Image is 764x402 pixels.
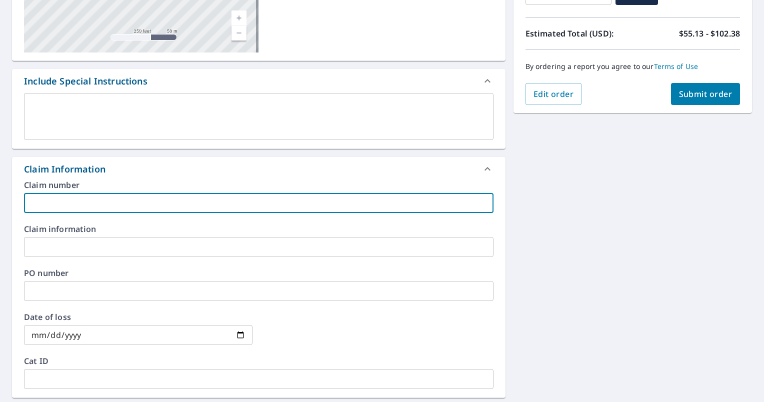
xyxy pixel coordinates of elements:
[24,74,147,88] div: Include Special Instructions
[12,69,505,93] div: Include Special Instructions
[24,181,493,189] label: Claim number
[24,225,493,233] label: Claim information
[525,27,633,39] p: Estimated Total (USD):
[525,62,740,71] p: By ordering a report you agree to our
[525,83,582,105] button: Edit order
[24,269,493,277] label: PO number
[533,88,574,99] span: Edit order
[24,357,493,365] label: Cat ID
[24,162,105,176] div: Claim Information
[231,25,246,40] a: Current Level 17, Zoom Out
[679,88,732,99] span: Submit order
[231,10,246,25] a: Current Level 17, Zoom In
[671,83,740,105] button: Submit order
[679,27,740,39] p: $55.13 - $102.38
[24,313,252,321] label: Date of loss
[654,61,698,71] a: Terms of Use
[12,157,505,181] div: Claim Information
